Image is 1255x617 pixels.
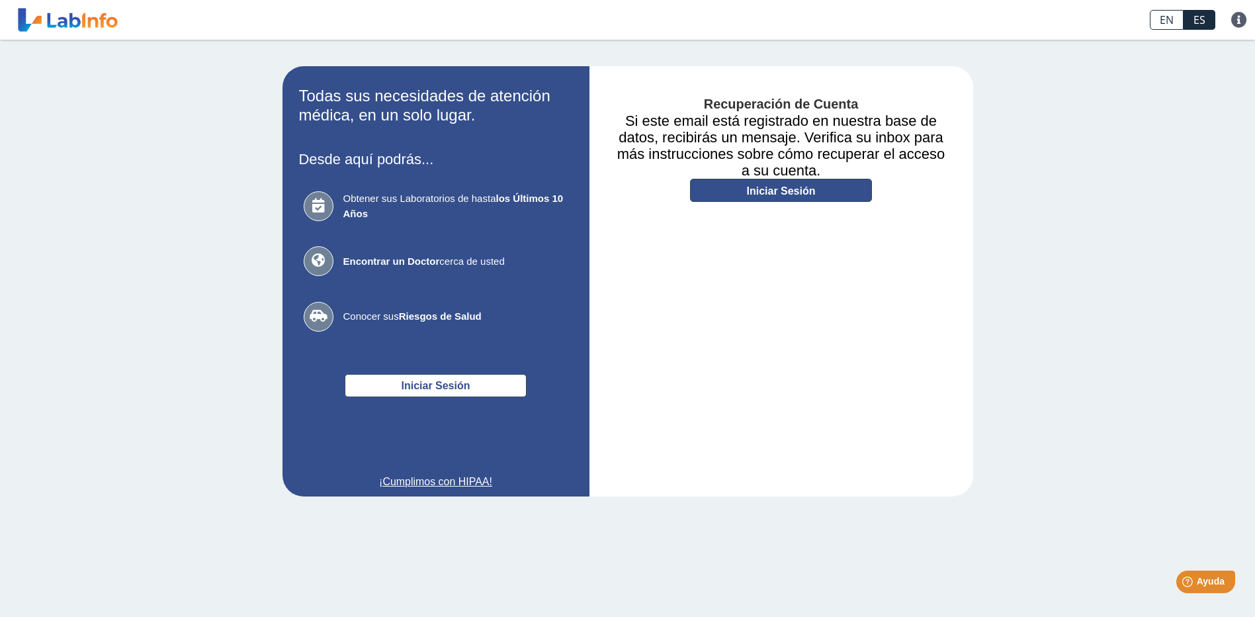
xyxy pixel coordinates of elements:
[1184,10,1215,30] a: ES
[399,310,482,322] b: Riesgos de Salud
[609,113,953,179] h3: Si este email está registrado en nuestra base de datos, recibirás un mensaje. Verifica su inbox p...
[343,256,440,267] b: Encontrar un Doctor
[343,254,568,269] span: cerca de usted
[1137,565,1240,602] iframe: Help widget launcher
[690,179,872,202] a: Iniciar Sesión
[299,87,573,125] h2: Todas sus necesidades de atención médica, en un solo lugar.
[609,97,953,113] h4: Recuperación de Cuenta
[343,193,564,219] b: los Últimos 10 Años
[343,191,568,221] span: Obtener sus Laboratorios de hasta
[299,151,573,167] h3: Desde aquí podrás...
[1150,10,1184,30] a: EN
[345,374,527,397] button: Iniciar Sesión
[343,309,568,324] span: Conocer sus
[299,474,573,490] a: ¡Cumplimos con HIPAA!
